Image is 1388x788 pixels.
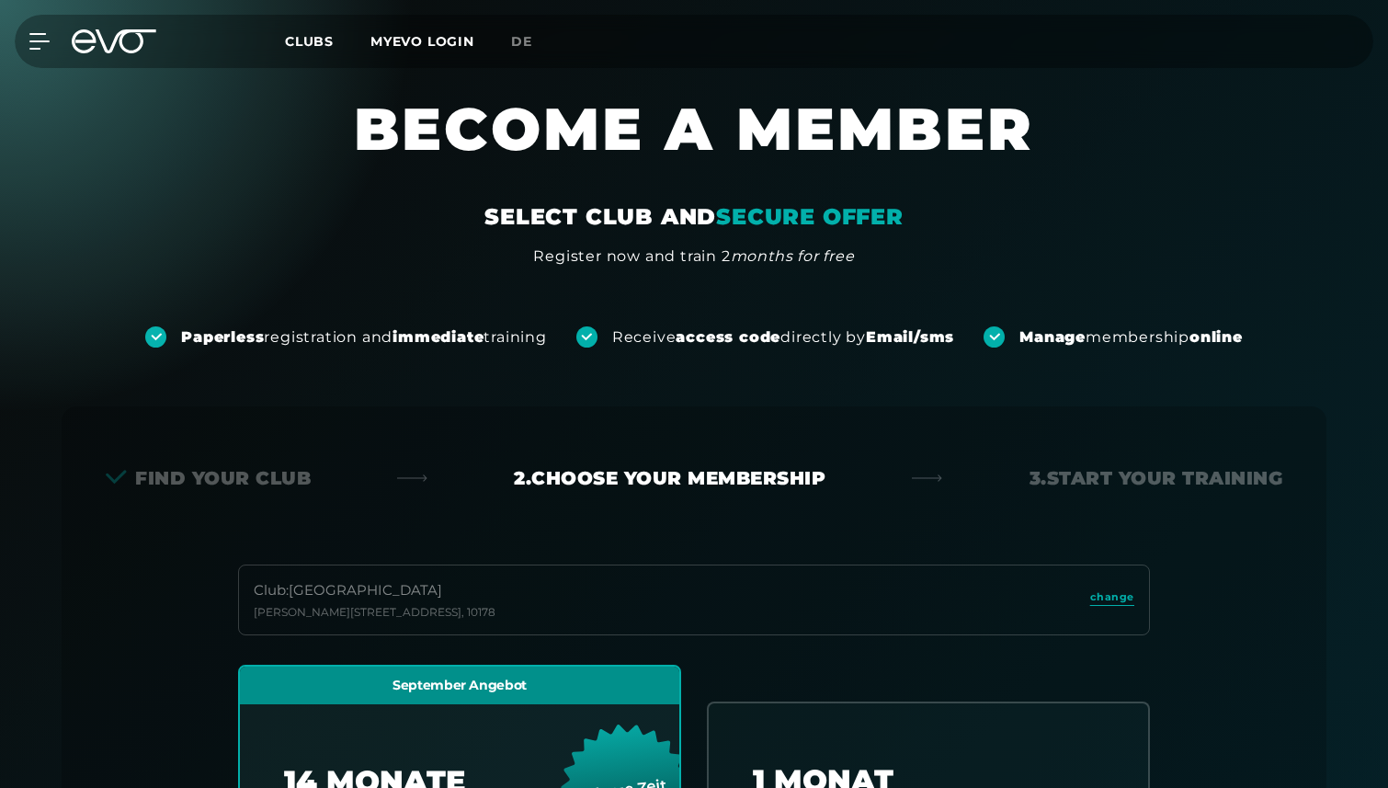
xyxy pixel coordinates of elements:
div: 3. Start your Training [1030,465,1283,491]
a: de [511,31,554,52]
span: change [1090,589,1134,605]
a: MYEVO LOGIN [370,33,474,50]
div: Receive directly by [612,327,954,348]
div: SELECT CLUB AND [484,202,904,232]
div: Register now and train 2 [533,246,854,268]
div: Find your club [106,465,311,491]
div: 2. Choose your membership [514,465,825,491]
strong: access code [676,328,780,346]
strong: online [1189,328,1243,346]
strong: immediate [393,328,484,346]
div: [PERSON_NAME][STREET_ADDRESS] , 10178 [254,605,495,620]
strong: Manage [1019,328,1086,346]
a: Clubs [285,32,370,50]
a: change [1090,589,1134,611]
em: months for free [731,247,855,265]
div: Club : [GEOGRAPHIC_DATA] [254,580,495,601]
span: de [511,33,532,50]
em: SECURE OFFER [716,203,904,230]
h1: BECOME A MEMBER [142,92,1246,202]
strong: Email/sms [866,328,954,346]
div: membership [1019,327,1243,348]
div: registration and training [181,327,547,348]
span: Clubs [285,33,334,50]
strong: Paperless [181,328,264,346]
